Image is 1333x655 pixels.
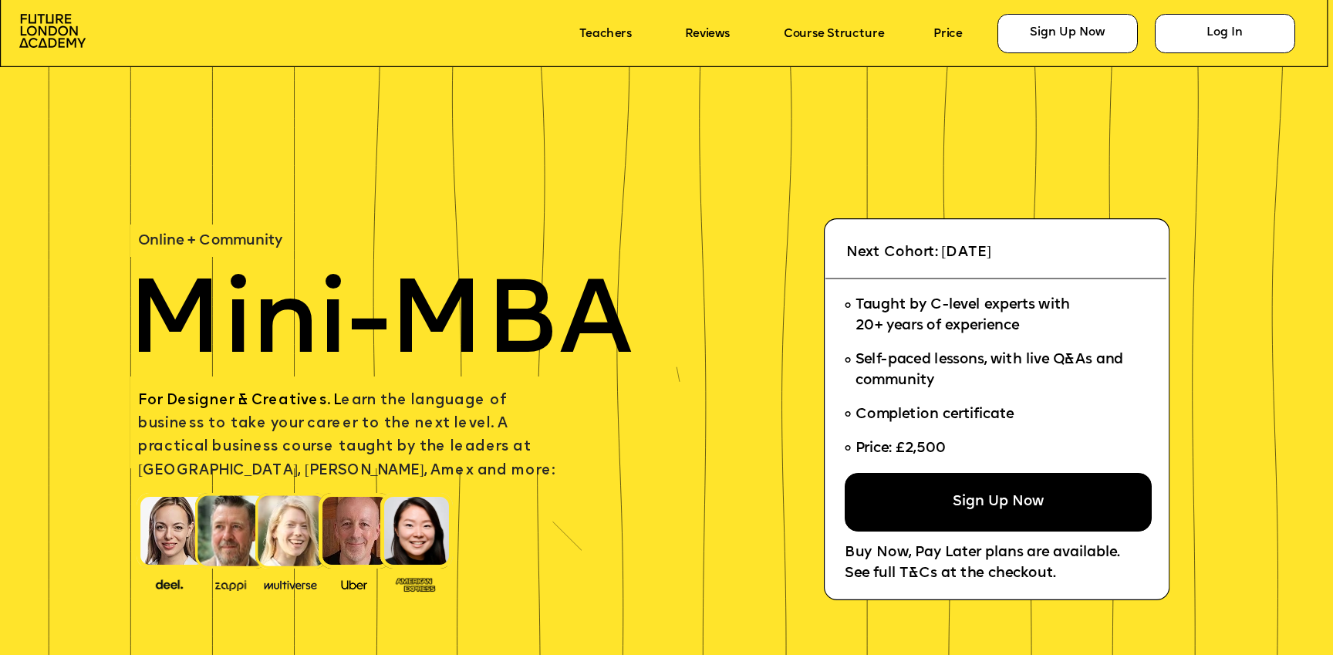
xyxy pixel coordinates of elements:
a: Reviews [685,27,729,40]
span: Buy Now, Pay Later plans are available. [845,546,1119,561]
span: Online + Community [138,234,282,248]
span: Next Cohort: [DATE] [846,245,991,260]
span: Self-paced lessons, with live Q&As and community [855,353,1128,389]
img: image-b7d05013-d886-4065-8d38-3eca2af40620.png [259,575,322,592]
span: For Designer & Creatives. L [138,393,341,408]
img: image-aac980e9-41de-4c2d-a048-f29dd30a0068.png [19,14,86,48]
span: See full T&Cs at the checkout. [845,567,1055,582]
span: earn the language of business to take your career to the next level. A practical business course ... [138,393,554,478]
span: Price: £2,500 [855,442,947,457]
a: Teachers [579,27,632,40]
img: image-93eab660-639c-4de6-957c-4ae039a0235a.png [390,574,442,593]
span: Completion certificate [855,408,1014,423]
a: Course Structure [784,27,884,40]
span: Taught by C-level experts with 20+ years of experience [855,299,1070,334]
img: image-b2f1584c-cbf7-4a77-bbe0-f56ae6ee31f2.png [204,576,257,591]
span: Mini-MBA [127,274,633,378]
a: Price [933,27,962,40]
img: image-99cff0b2-a396-4aab-8550-cf4071da2cb9.png [328,576,380,591]
img: image-388f4489-9820-4c53-9b08-f7df0b8d4ae2.png [143,575,196,592]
